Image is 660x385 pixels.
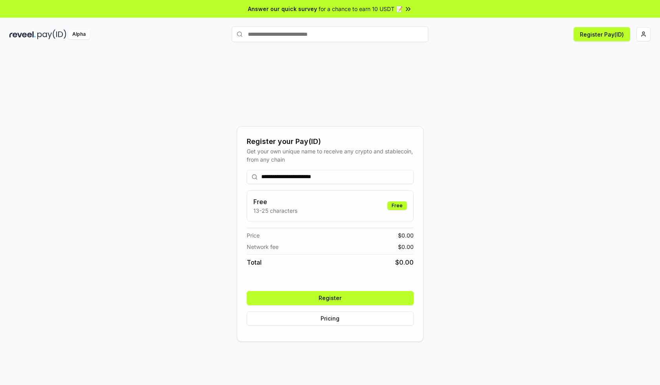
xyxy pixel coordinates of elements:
p: 13-25 characters [253,206,297,215]
button: Pricing [247,311,414,326]
button: Register Pay(ID) [574,27,630,41]
span: Answer our quick survey [248,5,317,13]
span: for a chance to earn 10 USDT 📝 [319,5,403,13]
span: Network fee [247,243,279,251]
button: Register [247,291,414,305]
img: pay_id [37,29,66,39]
span: $ 0.00 [398,243,414,251]
span: $ 0.00 [395,258,414,267]
div: Alpha [68,29,90,39]
h3: Free [253,197,297,206]
div: Get your own unique name to receive any crypto and stablecoin, from any chain [247,147,414,164]
img: reveel_dark [9,29,36,39]
span: Price [247,231,260,239]
span: $ 0.00 [398,231,414,239]
span: Total [247,258,262,267]
div: Register your Pay(ID) [247,136,414,147]
div: Free [387,201,407,210]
